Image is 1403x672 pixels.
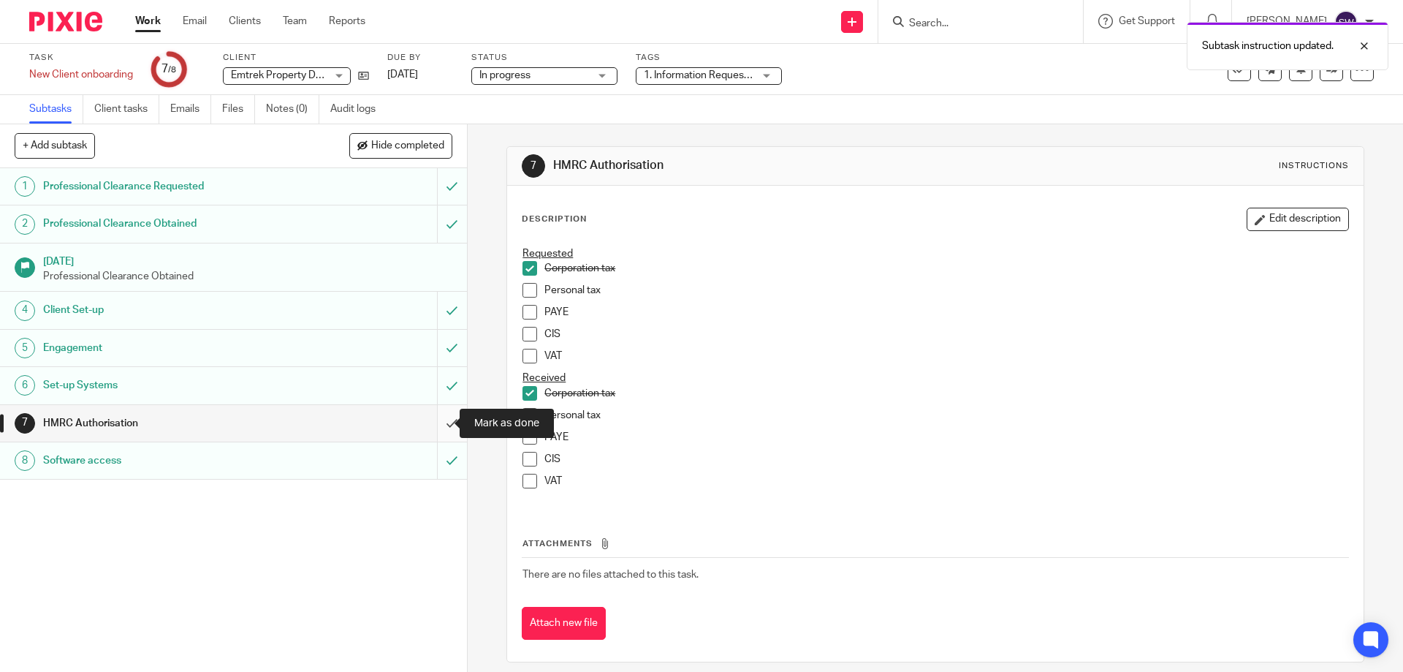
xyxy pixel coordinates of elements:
div: Instructions [1279,160,1349,172]
h1: Professional Clearance Requested [43,175,296,197]
h1: HMRC Authorisation [553,158,967,173]
span: Attachments [522,540,593,548]
div: 1 [15,176,35,197]
p: PAYE [544,305,1347,320]
h1: [DATE] [43,251,452,269]
a: Work [135,14,161,29]
span: There are no files attached to this task. [522,570,699,580]
span: [DATE] [387,69,418,80]
h1: HMRC Authorisation [43,412,296,434]
span: 1. Information Requested + 1 [644,70,775,80]
span: Hide completed [371,140,444,152]
a: Reports [329,14,365,29]
a: Subtasks [29,95,83,124]
u: Requested [522,249,573,259]
img: svg%3E [1334,10,1358,34]
u: Received [522,373,566,383]
h1: Engagement [43,337,296,359]
a: Email [183,14,207,29]
a: Clients [229,14,261,29]
button: Attach new file [522,607,606,640]
p: VAT [544,474,1347,488]
p: Personal tax [544,283,1347,298]
div: 2 [15,214,35,235]
img: Pixie [29,12,102,31]
div: 6 [15,375,35,396]
div: 5 [15,338,35,358]
span: Emtrek Property Developments Limited [231,70,412,80]
label: Task [29,52,133,64]
small: /8 [168,66,176,74]
div: 7 [522,154,545,178]
p: Corporation tax [544,386,1347,401]
div: 8 [15,450,35,471]
button: + Add subtask [15,133,95,158]
a: Notes (0) [266,95,319,124]
p: Subtask instruction updated. [1202,39,1334,53]
p: CIS [544,452,1347,467]
p: VAT [544,349,1347,363]
p: Professional Clearance Obtained [43,269,452,284]
p: Corporation tax [544,261,1347,276]
a: Files [222,95,255,124]
div: New Client onboarding [29,67,133,82]
a: Team [283,14,307,29]
div: 7 [161,61,176,78]
p: Personal tax [544,408,1347,423]
a: Client tasks [94,95,159,124]
span: In progress [479,70,531,80]
label: Status [471,52,617,64]
p: PAYE [544,430,1347,445]
label: Client [223,52,369,64]
div: 7 [15,413,35,434]
label: Tags [636,52,782,64]
h1: Software access [43,450,296,472]
button: Hide completed [349,133,452,158]
button: Edit description [1247,208,1349,231]
h1: Set-up Systems [43,374,296,396]
p: Description [522,214,587,225]
h1: Professional Clearance Obtained [43,213,296,235]
h1: Client Set-up [43,299,296,321]
div: 4 [15,301,35,321]
label: Due by [387,52,453,64]
a: Audit logs [330,95,387,124]
a: Emails [170,95,211,124]
p: CIS [544,327,1347,341]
